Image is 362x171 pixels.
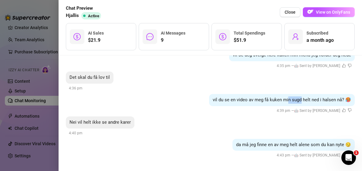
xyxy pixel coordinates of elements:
[234,31,265,35] span: Total Spendings
[88,31,104,35] span: AI Sales
[69,119,131,125] span: Nei vil helt ikke se andre karer
[5,45,100,65] div: Glad to hear that! Let me know if you have any questions while testing it out.
[5,102,117,170] div: Ella says…
[69,86,83,90] span: 4:36 pm
[161,31,185,35] span: AI Messages
[219,33,226,40] span: dollar
[69,75,110,80] span: Det skal du få lov til
[5,28,117,46] div: Kunde says…
[294,109,340,113] span: 🤖 Sent by [PERSON_NAME]
[29,3,69,8] h1: [PERSON_NAME]
[5,88,117,102] div: Ella says…
[95,2,107,14] button: Home
[341,150,356,165] iframe: Intercom live chat
[306,31,328,35] span: Subscribed
[26,89,103,94] div: joined the conversation
[342,108,346,112] span: like
[303,7,355,17] button: OFView on OnlyFans
[5,102,100,156] div: Hi [PERSON_NAME], our affiliate program is pretty straightforward - you get a 10%recurringcommiss...
[69,131,83,135] span: 4:40 pm
[66,12,79,19] span: Hjallis
[29,8,76,14] p: The team can also help
[32,117,54,122] b: recurring
[73,33,81,40] span: dollar
[348,108,352,112] span: dislike
[294,64,340,68] span: 🤖 Sent by [PERSON_NAME]
[5,69,117,88] div: Kunde says…
[292,33,299,40] span: user-add
[4,2,15,14] button: go back
[307,9,313,15] img: OF
[88,37,104,44] span: $21.9
[277,64,352,68] span: 4:35 pm —
[161,37,185,44] span: 9
[10,49,95,61] div: Glad to hear that! Let me know if you have any questions while testing it out.
[316,10,350,15] span: View on OnlyFans
[34,69,117,83] div: Do you have an affiliate program?
[234,37,265,44] span: $51.9
[294,153,340,157] span: 🤖 Sent by [PERSON_NAME]
[88,14,99,18] span: Active
[35,28,117,41] div: Great. if its good. ill def subscribe
[17,3,27,13] img: Profile image for Ella
[26,89,60,94] b: [PERSON_NAME]
[5,45,117,69] div: Giselle says…
[306,37,334,44] span: a month ago
[277,153,352,157] span: 4:43 pm —
[236,142,351,147] span: da må jeg finne en av meg helt alene som du kan nyte 😏
[213,97,351,102] span: vil du se en video av meg få kuken min sugd helt ned i halsen nå? 🥵
[342,64,346,68] span: like
[40,31,112,37] div: Great. if its good. ill def subscribe
[10,105,95,147] div: Hi [PERSON_NAME], our affiliate program is pretty straightforward - you get a 10% commission on e...
[285,10,296,15] span: Close
[107,2,117,13] div: Close
[66,5,103,12] span: Chat Preview
[277,109,352,113] span: 4:39 pm —
[348,64,352,68] span: dislike
[280,7,300,17] button: Close
[18,89,24,95] img: Profile image for Ella
[354,150,359,155] span: 1
[146,33,154,40] span: message
[39,73,112,79] div: Do you have an affiliate program?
